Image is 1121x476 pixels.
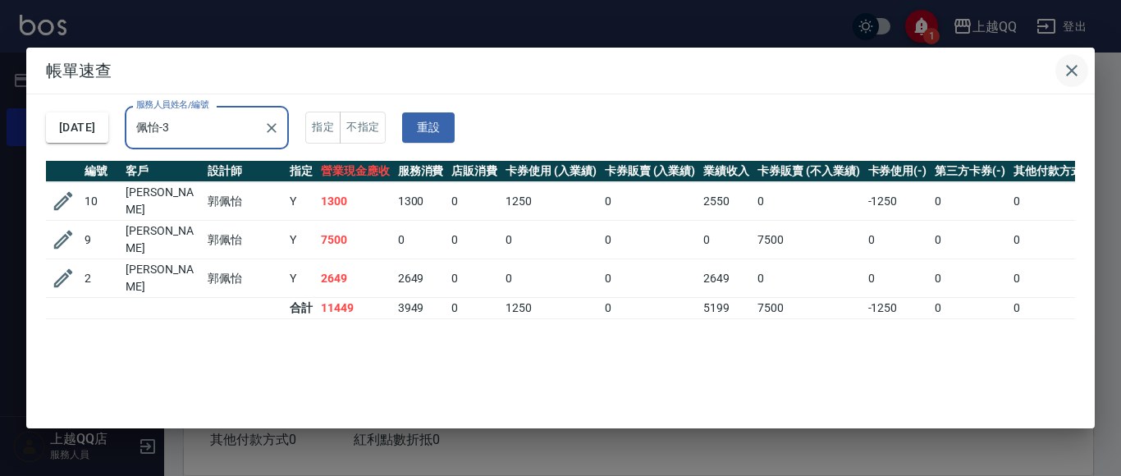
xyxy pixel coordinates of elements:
[1009,161,1100,182] th: 其他付款方式(-)
[753,298,863,319] td: 7500
[931,259,1009,298] td: 0
[121,259,204,298] td: [PERSON_NAME]
[121,221,204,259] td: [PERSON_NAME]
[699,298,753,319] td: 5199
[931,298,1009,319] td: 0
[80,161,121,182] th: 編號
[80,182,121,221] td: 10
[601,298,700,319] td: 0
[1009,259,1100,298] td: 0
[501,259,601,298] td: 0
[601,161,700,182] th: 卡券販賣 (入業績)
[447,259,501,298] td: 0
[601,182,700,221] td: 0
[699,182,753,221] td: 2550
[447,182,501,221] td: 0
[753,182,863,221] td: 0
[501,221,601,259] td: 0
[340,112,386,144] button: 不指定
[121,182,204,221] td: [PERSON_NAME]
[80,221,121,259] td: 9
[80,259,121,298] td: 2
[864,182,931,221] td: -1250
[931,221,1009,259] td: 0
[317,182,394,221] td: 1300
[402,112,455,143] button: 重設
[864,259,931,298] td: 0
[317,161,394,182] th: 營業現金應收
[864,161,931,182] th: 卡券使用(-)
[286,182,317,221] td: Y
[1009,221,1100,259] td: 0
[447,298,501,319] td: 0
[699,259,753,298] td: 2649
[699,221,753,259] td: 0
[317,221,394,259] td: 7500
[1009,298,1100,319] td: 0
[601,259,700,298] td: 0
[699,161,753,182] th: 業績收入
[601,221,700,259] td: 0
[121,161,204,182] th: 客戶
[286,298,317,319] td: 合計
[26,48,1095,94] h2: 帳單速查
[501,161,601,182] th: 卡券使用 (入業績)
[501,298,601,319] td: 1250
[753,221,863,259] td: 7500
[931,161,1009,182] th: 第三方卡券(-)
[864,221,931,259] td: 0
[864,298,931,319] td: -1250
[1009,182,1100,221] td: 0
[204,221,286,259] td: 郭佩怡
[286,259,317,298] td: Y
[136,98,208,111] label: 服務人員姓名/編號
[305,112,341,144] button: 指定
[286,161,317,182] th: 指定
[204,259,286,298] td: 郭佩怡
[394,182,448,221] td: 1300
[317,259,394,298] td: 2649
[447,161,501,182] th: 店販消費
[394,161,448,182] th: 服務消費
[931,182,1009,221] td: 0
[46,112,108,143] button: [DATE]
[317,298,394,319] td: 11449
[260,117,283,140] button: Clear
[286,221,317,259] td: Y
[447,221,501,259] td: 0
[394,298,448,319] td: 3949
[753,259,863,298] td: 0
[204,182,286,221] td: 郭佩怡
[394,221,448,259] td: 0
[394,259,448,298] td: 2649
[204,161,286,182] th: 設計師
[753,161,863,182] th: 卡券販賣 (不入業績)
[501,182,601,221] td: 1250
